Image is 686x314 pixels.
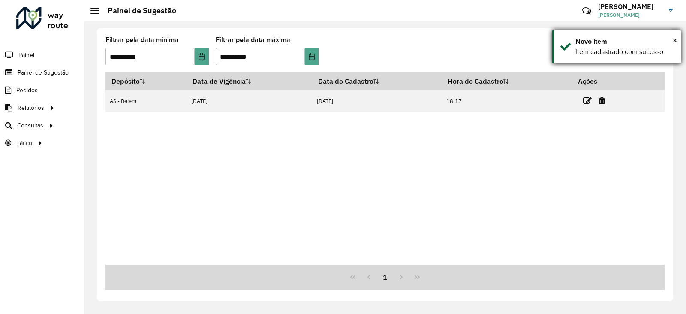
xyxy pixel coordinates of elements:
a: Contato Rápido [578,2,596,20]
td: AS - Belem [105,90,187,112]
td: [DATE] [187,90,312,112]
h2: Painel de Sugestão [99,6,176,15]
label: Filtrar pela data mínima [105,35,178,45]
th: Ações [572,72,623,90]
td: [DATE] [312,90,442,112]
label: Filtrar pela data máxima [216,35,290,45]
span: Relatórios [18,103,44,112]
div: Item cadastrado com sucesso [575,47,674,57]
button: Close [673,34,677,47]
span: × [673,36,677,45]
span: Consultas [17,121,43,130]
th: Hora do Cadastro [442,72,572,90]
span: Tático [16,139,32,148]
a: Editar [583,95,592,106]
span: [PERSON_NAME] [598,11,662,19]
button: Choose Date [195,48,208,65]
td: 18:17 [442,90,572,112]
th: Data de Vigência [187,72,312,90]
div: Novo item [575,36,674,47]
button: 1 [377,269,393,285]
button: Choose Date [305,48,319,65]
span: Painel de Sugestão [18,68,69,77]
a: Excluir [599,95,605,106]
h3: [PERSON_NAME] [598,3,662,11]
span: Pedidos [16,86,38,95]
span: Painel [18,51,34,60]
th: Depósito [105,72,187,90]
th: Data do Cadastro [312,72,442,90]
